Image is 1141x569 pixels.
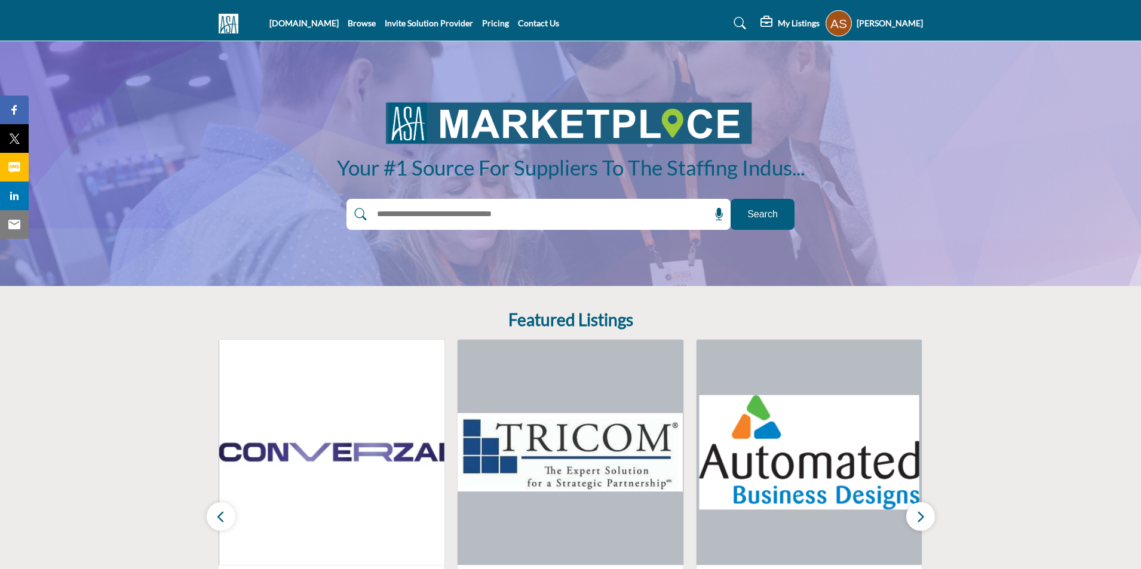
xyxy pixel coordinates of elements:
a: Pricing [482,18,509,28]
img: Automated Business Designs Inc. [697,340,922,565]
h1: Your #1 Source for Suppliers to the Staffing Industry [337,154,805,182]
h2: Featured Listings [508,310,633,330]
h5: [PERSON_NAME] [857,17,923,29]
a: [DOMAIN_NAME] [269,18,339,28]
a: Contact Us [518,18,559,28]
h5: My Listings [778,18,820,29]
button: Search [731,199,795,230]
a: Browse [348,18,376,28]
a: Search [722,14,754,33]
div: My Listings [760,16,820,30]
img: ConverzAI [219,340,444,565]
img: TRICOM [458,340,683,565]
img: image [382,97,759,147]
img: Site Logo [219,14,244,33]
a: Invite Solution Provider [385,18,473,28]
span: Search [747,207,778,222]
button: Show hide supplier dropdown [826,10,852,36]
